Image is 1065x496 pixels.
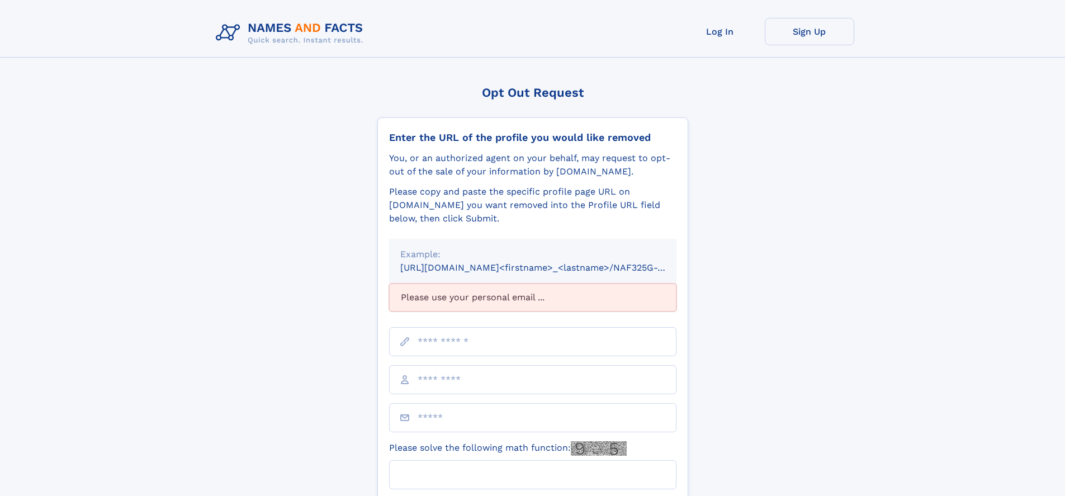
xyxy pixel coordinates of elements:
a: Sign Up [765,18,854,45]
div: Opt Out Request [377,86,688,100]
small: [URL][DOMAIN_NAME]<firstname>_<lastname>/NAF325G-xxxxxxxx [400,262,698,273]
img: Logo Names and Facts [211,18,372,48]
div: Please use your personal email ... [389,284,676,311]
div: You, or an authorized agent on your behalf, may request to opt-out of the sale of your informatio... [389,152,676,178]
div: Please copy and paste the specific profile page URL on [DOMAIN_NAME] you want removed into the Pr... [389,185,676,225]
div: Example: [400,248,665,261]
a: Log In [675,18,765,45]
label: Please solve the following math function: [389,441,627,456]
div: Enter the URL of the profile you would like removed [389,131,676,144]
